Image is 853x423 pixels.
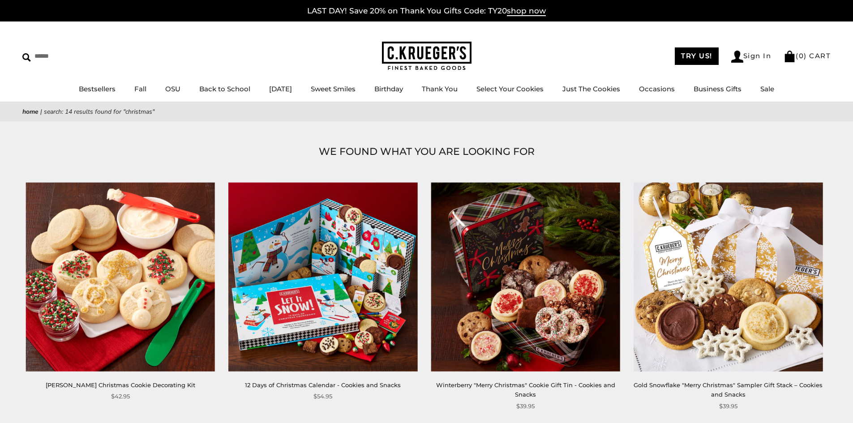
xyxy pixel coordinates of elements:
[22,53,31,62] img: Search
[311,85,356,93] a: Sweet Smiles
[422,85,458,93] a: Thank You
[382,42,472,71] img: C.KRUEGER'S
[79,85,116,93] a: Bestsellers
[760,85,774,93] a: Sale
[307,6,546,16] a: LAST DAY! Save 20% on Thank You Gifts Code: TY20shop now
[436,381,615,398] a: Winterberry "Merry Christmas" Cookie Gift Tin - Cookies and Snacks
[731,51,772,63] a: Sign In
[507,6,546,16] span: shop now
[22,107,39,116] a: Home
[799,51,804,60] span: 0
[22,107,831,117] nav: breadcrumbs
[22,49,129,63] input: Search
[476,85,544,93] a: Select Your Cookies
[719,402,737,411] span: $39.95
[374,85,403,93] a: Birthday
[245,381,401,389] a: 12 Days of Christmas Calendar - Cookies and Snacks
[165,85,180,93] a: OSU
[784,51,831,60] a: (0) CART
[634,381,823,398] a: Gold Snowflake "Merry Christmas" Sampler Gift Stack – Cookies and Snacks
[134,85,146,93] a: Fall
[562,85,620,93] a: Just The Cookies
[36,144,817,160] h1: WE FOUND WHAT YOU ARE LOOKING FOR
[731,51,743,63] img: Account
[516,402,535,411] span: $39.95
[313,392,332,401] span: $54.95
[431,182,620,371] img: Winterberry "Merry Christmas" Cookie Gift Tin - Cookies and Snacks
[675,47,719,65] a: TRY US!
[784,51,796,62] img: Bag
[269,85,292,93] a: [DATE]
[46,381,195,389] a: [PERSON_NAME] Christmas Cookie Decorating Kit
[634,182,823,371] img: Gold Snowflake "Merry Christmas" Sampler Gift Stack – Cookies and Snacks
[26,182,215,371] img: C. Krueger's Christmas Cookie Decorating Kit
[694,85,742,93] a: Business Gifts
[199,85,250,93] a: Back to School
[228,182,417,371] img: 12 Days of Christmas Calendar - Cookies and Snacks
[639,85,675,93] a: Occasions
[40,107,42,116] span: |
[111,392,130,401] span: $42.95
[44,107,154,116] span: Search: 14 results found for "christmas"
